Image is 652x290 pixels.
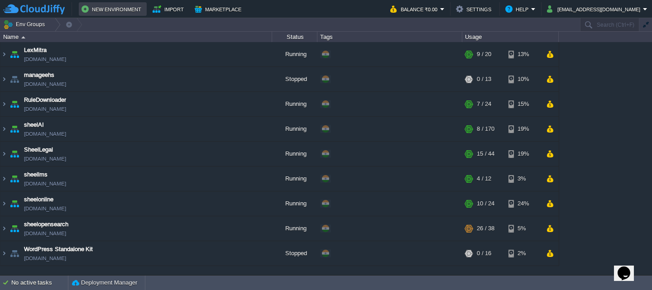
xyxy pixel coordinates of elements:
[390,4,440,14] button: Balance ₹0.00
[81,4,144,14] button: New Environment
[153,4,187,14] button: Import
[24,145,53,154] a: SheelLegal
[272,241,317,266] div: Stopped
[508,241,538,266] div: 2%
[0,92,8,116] img: AMDAwAAAACH5BAEAAAAALAAAAAABAAEAAAICRAEAOw==
[508,216,538,241] div: 5%
[508,42,538,67] div: 13%
[272,191,317,216] div: Running
[0,241,8,266] img: AMDAwAAAACH5BAEAAAAALAAAAAABAAEAAAICRAEAOw==
[24,220,68,229] a: sheelopensearch
[0,67,8,91] img: AMDAwAAAACH5BAEAAAAALAAAAAABAAEAAAICRAEAOw==
[24,55,66,64] a: [DOMAIN_NAME]
[8,117,21,141] img: AMDAwAAAACH5BAEAAAAALAAAAAABAAEAAAICRAEAOw==
[72,278,137,287] button: Deployment Manager
[272,142,317,166] div: Running
[0,216,8,241] img: AMDAwAAAACH5BAEAAAAALAAAAAABAAEAAAICRAEAOw==
[8,142,21,166] img: AMDAwAAAACH5BAEAAAAALAAAAAABAAEAAAICRAEAOw==
[547,4,643,14] button: [EMAIL_ADDRESS][DOMAIN_NAME]
[195,4,244,14] button: Marketplace
[8,216,21,241] img: AMDAwAAAACH5BAEAAAAALAAAAAABAAEAAAICRAEAOw==
[508,142,538,166] div: 19%
[24,170,48,179] a: sheellms
[477,166,491,191] div: 4 / 12
[0,142,8,166] img: AMDAwAAAACH5BAEAAAAALAAAAAABAAEAAAICRAEAOw==
[0,117,8,141] img: AMDAwAAAACH5BAEAAAAALAAAAAABAAEAAAICRAEAOw==
[272,92,317,116] div: Running
[0,166,8,191] img: AMDAwAAAACH5BAEAAAAALAAAAAABAAEAAAICRAEAOw==
[477,241,491,266] div: 0 / 16
[0,191,8,216] img: AMDAwAAAACH5BAEAAAAALAAAAAABAAEAAAICRAEAOw==
[8,241,21,266] img: AMDAwAAAACH5BAEAAAAALAAAAAABAAEAAAICRAEAOw==
[8,42,21,67] img: AMDAwAAAACH5BAEAAAAALAAAAAABAAEAAAICRAEAOw==
[508,117,538,141] div: 19%
[3,4,65,15] img: CloudJiffy
[508,92,538,116] div: 15%
[463,32,558,42] div: Usage
[477,92,491,116] div: 7 / 24
[24,245,93,254] a: WordPress Standalone Kit
[24,105,66,114] a: [DOMAIN_NAME]
[24,46,47,55] a: LexMitra
[318,32,462,42] div: Tags
[11,276,68,290] div: No active tasks
[272,216,317,241] div: Running
[272,166,317,191] div: Running
[272,117,317,141] div: Running
[24,95,66,105] a: RuleDownloader
[8,166,21,191] img: AMDAwAAAACH5BAEAAAAALAAAAAABAAEAAAICRAEAOw==
[505,4,531,14] button: Help
[614,254,643,281] iframe: chat widget
[24,179,66,188] a: [DOMAIN_NAME]
[477,191,494,216] div: 10 / 24
[273,32,317,42] div: Status
[24,195,53,204] a: sheelonline
[477,42,491,67] div: 9 / 20
[508,166,538,191] div: 3%
[8,191,21,216] img: AMDAwAAAACH5BAEAAAAALAAAAAABAAEAAAICRAEAOw==
[24,129,66,138] a: [DOMAIN_NAME]
[477,142,494,166] div: 15 / 44
[456,4,494,14] button: Settings
[24,71,54,80] a: manageehs
[477,67,491,91] div: 0 / 13
[1,32,272,42] div: Name
[24,254,66,263] a: [DOMAIN_NAME]
[272,67,317,91] div: Stopped
[3,18,48,31] button: Env Groups
[272,42,317,67] div: Running
[21,36,25,38] img: AMDAwAAAACH5BAEAAAAALAAAAAABAAEAAAICRAEAOw==
[0,42,8,67] img: AMDAwAAAACH5BAEAAAAALAAAAAABAAEAAAICRAEAOw==
[477,117,494,141] div: 8 / 170
[24,120,44,129] a: sheelAI
[24,154,66,163] a: [DOMAIN_NAME]
[24,80,66,89] a: [DOMAIN_NAME]
[508,191,538,216] div: 24%
[24,229,66,238] span: [DOMAIN_NAME]
[8,92,21,116] img: AMDAwAAAACH5BAEAAAAALAAAAAABAAEAAAICRAEAOw==
[508,67,538,91] div: 10%
[477,216,494,241] div: 26 / 38
[24,204,66,213] a: [DOMAIN_NAME]
[8,67,21,91] img: AMDAwAAAACH5BAEAAAAALAAAAAABAAEAAAICRAEAOw==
